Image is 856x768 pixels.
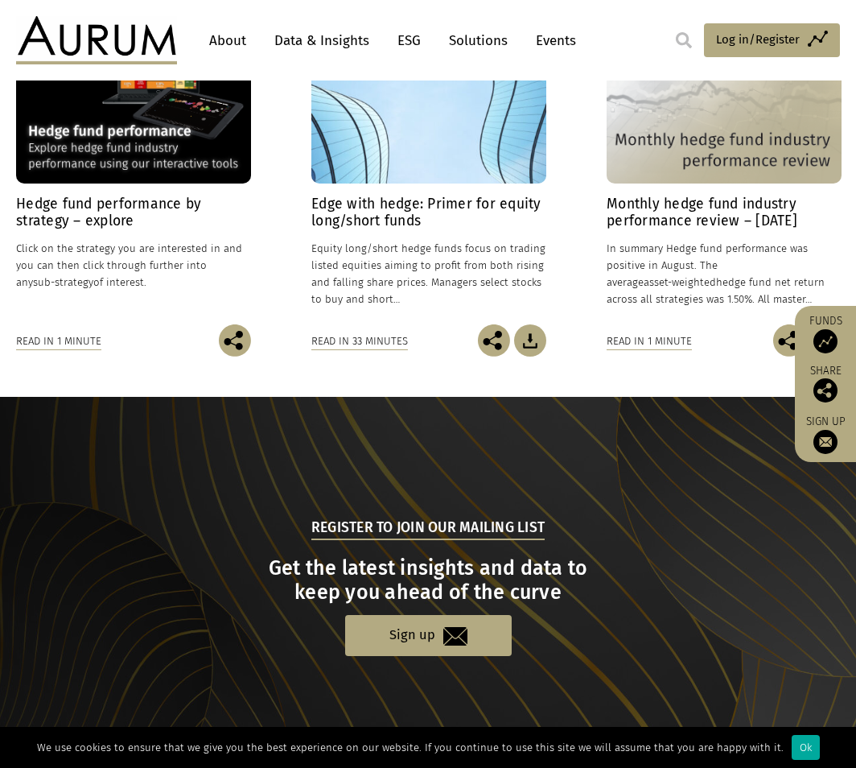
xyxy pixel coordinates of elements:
a: About [201,26,254,56]
a: Log in/Register [704,23,840,57]
h3: Get the latest insights and data to keep you ahead of the curve [19,556,838,605]
a: Hedge Fund Data Monthly hedge fund industry performance review – [DATE] In summary Hedge fund per... [607,37,842,325]
img: Share this post [478,324,510,357]
a: Hedge Fund Data Hedge fund performance by strategy – explore Click on the strategy you are intere... [16,37,251,325]
h4: Hedge fund performance by strategy – explore [16,196,251,229]
img: Share this post [773,324,805,357]
img: Download Article [514,324,546,357]
p: In summary Hedge fund performance was positive in August. The average hedge fund net return acros... [607,240,842,308]
a: Sign up [803,415,848,454]
p: Equity long/short hedge funds focus on trading listed equities aiming to profit from both rising ... [311,240,546,308]
img: Sign up to our newsletter [813,430,837,454]
a: Funds [803,314,848,353]
span: asset-weighted [644,276,716,288]
img: Share this post [813,378,837,403]
a: Data & Insights [266,26,377,56]
div: Share [803,365,848,403]
span: Log in/Register [716,30,800,49]
img: Share this post [219,324,251,357]
a: ESG [389,26,429,56]
div: Read in 1 minute [16,332,101,350]
a: Sign up [345,615,512,656]
img: Access Funds [813,329,837,353]
a: Solutions [441,26,516,56]
a: Events [528,26,576,56]
div: Read in 33 minutes [311,332,408,350]
h4: Edge with hedge: Primer for equity long/short funds [311,196,546,229]
span: sub-strategy [33,276,93,288]
div: Ok [792,735,820,760]
h4: Monthly hedge fund industry performance review – [DATE] [607,196,842,229]
img: Aurum [16,16,177,64]
div: Read in 1 minute [607,332,692,350]
img: search.svg [676,32,692,48]
p: Click on the strategy you are interested in and you can then click through further into any of in... [16,240,251,291]
a: Insights Edge with hedge: Primer for equity long/short funds Equity long/short hedge funds focus ... [311,37,546,325]
h5: Register to join our mailing list [311,518,545,540]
